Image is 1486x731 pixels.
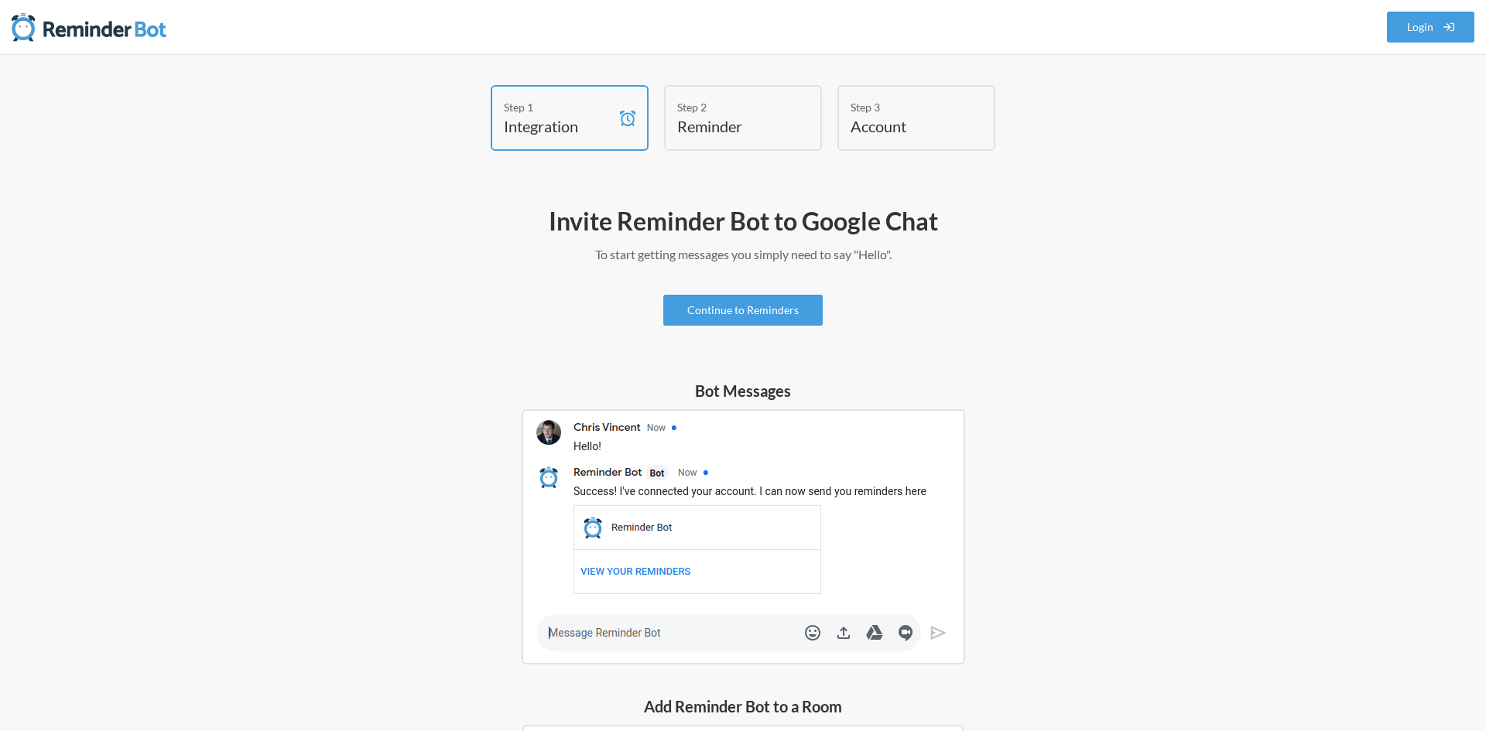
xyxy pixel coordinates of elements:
[851,99,959,115] div: Step 3
[294,205,1192,237] h2: Invite Reminder Bot to Google Chat
[663,295,823,326] a: Continue to Reminders
[504,115,612,137] h4: Integration
[677,115,786,137] h4: Reminder
[677,99,786,115] div: Step 2
[522,380,965,401] h5: Bot Messages
[522,695,964,717] h5: Add Reminder Bot to a Room
[12,12,166,43] img: Reminder Bot
[294,245,1192,264] p: To start getting messages you simply need to say "Hello".
[504,99,612,115] div: Step 1
[851,115,959,137] h4: Account
[1387,12,1475,43] a: Login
